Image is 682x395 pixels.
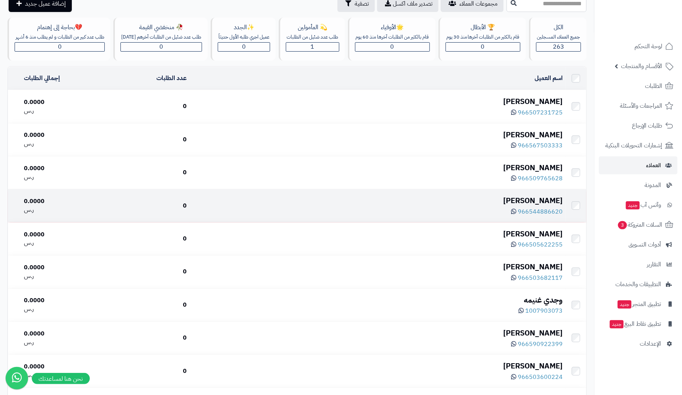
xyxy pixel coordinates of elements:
[120,23,202,32] div: 🥀 منخفضي القيمة
[511,207,563,216] a: 966544886620
[391,42,394,51] span: 0
[621,61,662,71] span: الأقسام والمنتجات
[536,23,581,32] div: الكل
[24,239,108,247] div: ر.س
[511,373,563,382] a: 966503600224
[518,273,563,282] span: 966503682117
[634,41,662,52] span: لوحة التحكم
[24,107,108,115] div: ر.س
[24,173,108,181] div: ر.س
[286,23,339,32] div: 💫 المأمولين
[277,18,346,61] a: 💫 المأمولينطلب عدد ضئيل من الطلبات1
[193,295,563,306] div: وجدي غنيمه
[355,34,430,41] div: قام بالكثير من الطلبات آخرها منذ 60 يوم
[646,160,661,171] span: العملاء
[518,340,563,349] span: 966590922399
[114,168,187,177] div: 0
[511,174,563,183] a: 966509765628
[346,18,437,61] a: 🌟الأوفياءقام بالكثير من الطلبات آخرها منذ 60 يوم0
[193,361,563,371] div: [PERSON_NAME]
[193,129,563,140] div: [PERSON_NAME]
[114,334,187,342] div: 0
[24,164,108,173] div: 0.0000
[553,42,564,51] span: 263
[114,367,187,376] div: 0
[114,235,187,243] div: 0
[24,206,108,214] div: ر.س
[218,34,270,41] div: عميل اجري طلبه الأول حديثاّ
[58,42,62,51] span: 0
[640,339,661,349] span: الإعدادات
[631,19,675,34] img: logo-2.png
[645,180,661,190] span: المدونة
[629,239,661,250] span: أدوات التسويق
[446,23,520,32] div: 🏆 الأبطال
[24,131,108,140] div: 0.0000
[24,140,108,148] div: ر.س
[626,201,640,209] span: جديد
[615,279,661,290] span: التطبيقات والخدمات
[24,263,108,272] div: 0.0000
[286,34,339,41] div: طلب عدد ضئيل من الطلبات
[193,96,563,107] div: [PERSON_NAME]
[599,275,678,293] a: التطبيقات والخدمات
[511,273,563,282] a: 966503682117
[120,34,202,41] div: طلب عدد ضئيل من الطلبات آخرهم [DATE]
[218,23,270,32] div: ✨الجدد
[599,255,678,273] a: التقارير
[599,315,678,333] a: تطبيق نقاط البيعجديد
[511,340,563,349] a: 966590922399
[24,197,108,206] div: 0.0000
[525,306,563,315] span: 1007903073
[518,207,563,216] span: 966544886620
[193,195,563,206] div: [PERSON_NAME]
[242,42,246,51] span: 0
[481,42,485,51] span: 0
[446,34,520,41] div: قام بالكثير من الطلبات آخرها منذ 30 يوم
[610,320,624,328] span: جديد
[311,42,315,51] span: 1
[511,108,563,117] a: 966507231725
[620,101,662,111] span: المراجعات والأسئلة
[536,34,581,41] div: جميع العملاء المسجلين
[24,98,108,107] div: 0.0000
[599,236,678,254] a: أدوات التسويق
[632,120,662,131] span: طلبات الإرجاع
[193,229,563,239] div: [PERSON_NAME]
[114,267,187,276] div: 0
[599,335,678,353] a: الإعدادات
[518,373,563,382] span: 966503600224
[599,156,678,174] a: العملاء
[518,174,563,183] span: 966509765628
[209,18,277,61] a: ✨الجددعميل اجري طلبه الأول حديثاّ0
[24,338,108,347] div: ر.س
[24,272,108,281] div: ر.س
[599,37,678,55] a: لوحة التحكم
[24,362,108,371] div: 0.0000
[112,18,209,61] a: 🥀 منخفضي القيمةطلب عدد ضئيل من الطلبات آخرهم [DATE]0
[24,305,108,313] div: ر.س
[599,97,678,115] a: المراجعات والأسئلة
[114,301,187,309] div: 0
[193,162,563,173] div: [PERSON_NAME]
[24,296,108,305] div: 0.0000
[114,135,187,144] div: 0
[193,328,563,339] div: [PERSON_NAME]
[599,196,678,214] a: وآتس آبجديد
[599,295,678,313] a: تطبيق المتجرجديد
[599,137,678,154] a: إشعارات التحويلات البنكية
[24,74,60,83] a: إجمالي الطلبات
[599,77,678,95] a: الطلبات
[618,221,627,229] span: 3
[437,18,527,61] a: 🏆 الأبطالقام بالكثير من الطلبات آخرها منذ 30 يوم0
[114,102,187,111] div: 0
[24,230,108,239] div: 0.0000
[518,240,563,249] span: 966505622255
[518,141,563,150] span: 966567503333
[599,117,678,135] a: طلبات الإرجاع
[355,23,430,32] div: 🌟الأوفياء
[193,261,563,272] div: [PERSON_NAME]
[159,42,163,51] span: 0
[527,18,588,61] a: الكلجميع العملاء المسجلين263
[609,319,661,329] span: تطبيق نقاط البيع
